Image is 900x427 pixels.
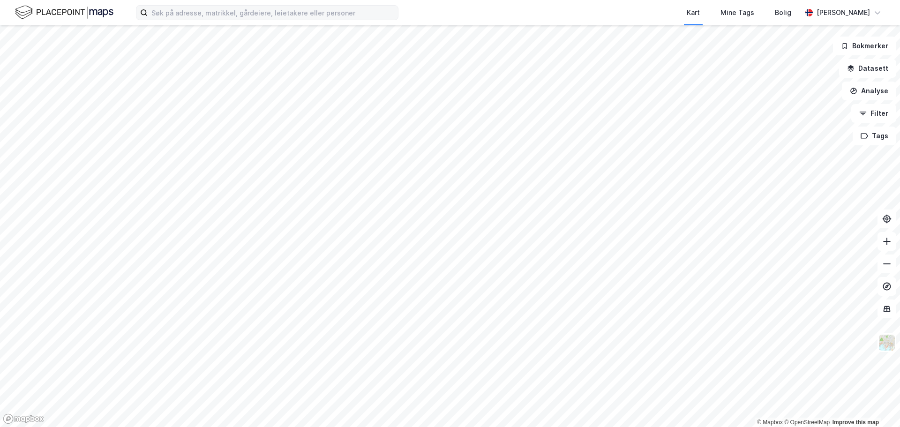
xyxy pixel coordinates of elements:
a: Mapbox [757,419,783,426]
div: Kart [687,7,700,18]
button: Analyse [842,82,896,100]
img: Z [878,334,896,352]
button: Tags [853,127,896,145]
a: OpenStreetMap [784,419,830,426]
img: logo.f888ab2527a4732fd821a326f86c7f29.svg [15,4,113,21]
button: Datasett [839,59,896,78]
a: Mapbox homepage [3,413,44,424]
div: [PERSON_NAME] [817,7,870,18]
input: Søk på adresse, matrikkel, gårdeiere, leietakere eller personer [148,6,398,20]
iframe: Chat Widget [853,382,900,427]
div: Bolig [775,7,791,18]
div: Kontrollprogram for chat [853,382,900,427]
button: Filter [851,104,896,123]
a: Improve this map [832,419,879,426]
button: Bokmerker [833,37,896,55]
div: Mine Tags [720,7,754,18]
